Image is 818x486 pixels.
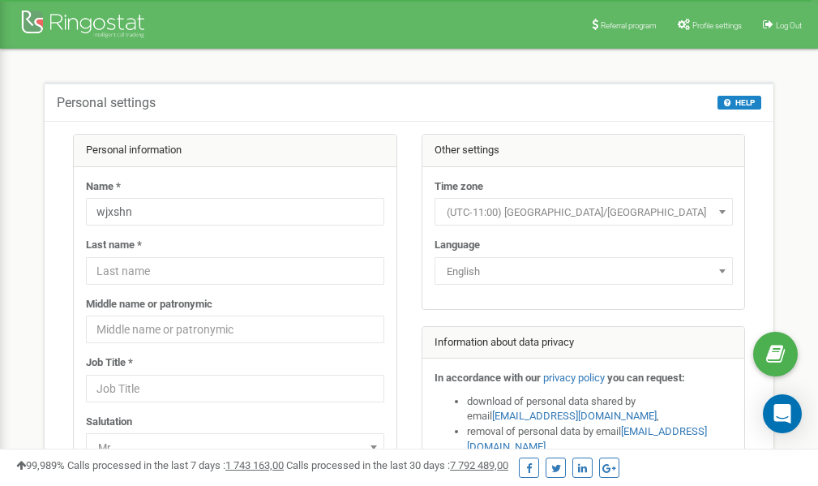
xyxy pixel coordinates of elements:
span: 99,989% [16,459,65,471]
input: Last name [86,257,384,285]
input: Name [86,198,384,226]
button: HELP [717,96,761,110]
label: Job Title * [86,355,133,371]
a: privacy policy [543,372,605,384]
label: Salutation [86,415,132,430]
span: (UTC-11:00) Pacific/Midway [440,201,727,224]
strong: you can request: [607,372,685,384]
span: Mr. [86,433,384,461]
div: Information about data privacy [422,327,745,359]
span: Mr. [92,437,379,459]
li: download of personal data shared by email , [467,394,733,424]
span: Log Out [776,21,802,30]
label: Last name * [86,238,142,253]
span: Calls processed in the last 30 days : [286,459,508,471]
input: Middle name or patronymic [86,316,384,343]
label: Name * [86,179,121,195]
div: Personal information [74,135,396,167]
div: Open Intercom Messenger [763,394,802,433]
h5: Personal settings [57,96,156,110]
span: English [435,257,733,285]
span: (UTC-11:00) Pacific/Midway [435,198,733,226]
strong: In accordance with our [435,372,541,384]
span: Profile settings [692,21,742,30]
span: Calls processed in the last 7 days : [67,459,284,471]
u: 1 743 163,00 [225,459,284,471]
li: removal of personal data by email , [467,424,733,454]
a: [EMAIL_ADDRESS][DOMAIN_NAME] [492,410,657,422]
label: Time zone [435,179,483,195]
span: Referral program [601,21,657,30]
label: Middle name or patronymic [86,297,212,312]
span: English [440,260,727,283]
label: Language [435,238,480,253]
div: Other settings [422,135,745,167]
u: 7 792 489,00 [450,459,508,471]
input: Job Title [86,375,384,402]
